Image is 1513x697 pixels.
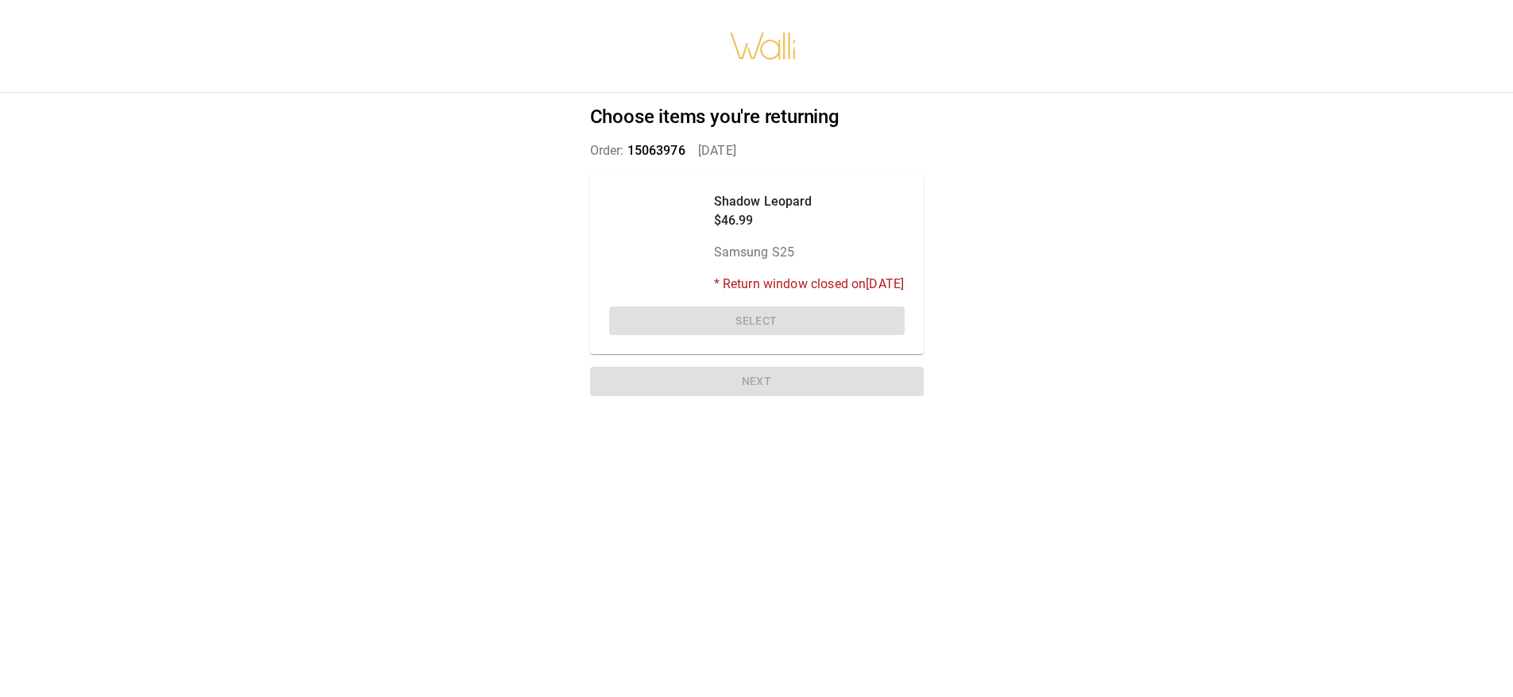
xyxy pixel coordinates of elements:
[729,12,797,80] img: walli-inc.myshopify.com
[714,275,905,294] p: * Return window closed on [DATE]
[714,211,905,230] p: $46.99
[590,141,924,160] p: Order: [DATE]
[590,106,924,129] h2: Choose items you're returning
[714,192,905,211] p: Shadow Leopard
[714,243,905,262] p: Samsung S25
[627,143,685,158] span: 15063976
